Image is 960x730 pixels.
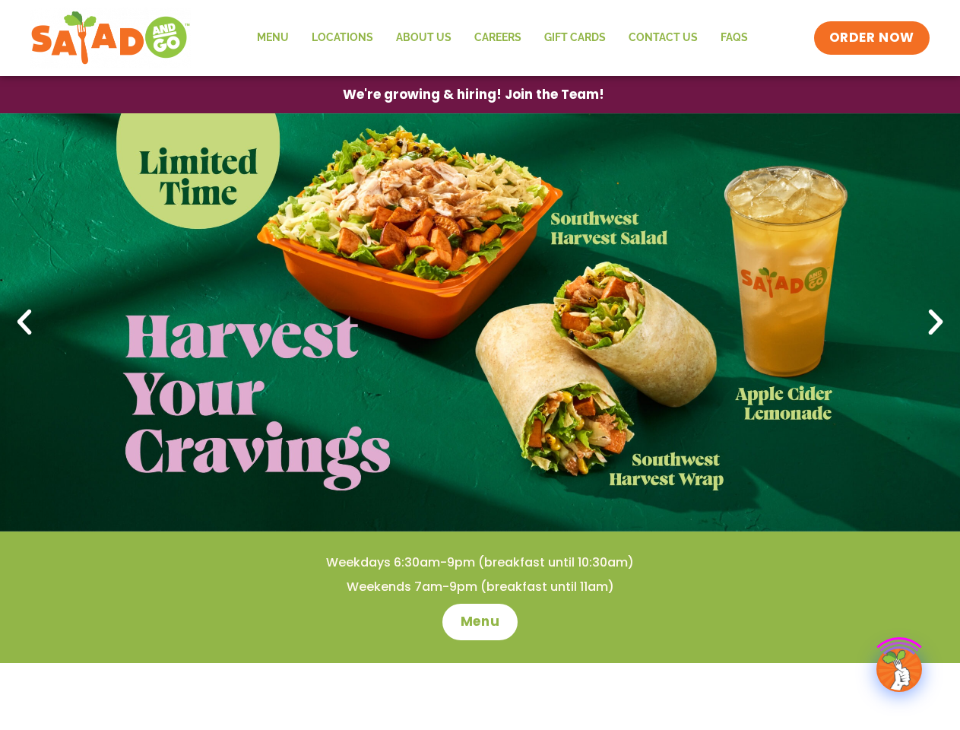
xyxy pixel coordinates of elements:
a: Locations [300,21,385,56]
a: FAQs [709,21,759,56]
a: Menu [246,21,300,56]
a: Contact Us [617,21,709,56]
a: About Us [385,21,463,56]
a: GIFT CARDS [533,21,617,56]
img: new-SAG-logo-768×292 [30,8,191,68]
h4: Weekdays 6:30am-9pm (breakfast until 10:30am) [30,554,930,571]
a: Careers [463,21,533,56]
a: ORDER NOW [814,21,930,55]
h4: Weekends 7am-9pm (breakfast until 11am) [30,579,930,595]
span: We're growing & hiring! Join the Team! [343,88,604,101]
a: Menu [442,604,518,640]
span: Menu [461,613,499,631]
a: We're growing & hiring! Join the Team! [320,77,627,113]
span: ORDER NOW [829,29,914,47]
nav: Menu [246,21,759,56]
